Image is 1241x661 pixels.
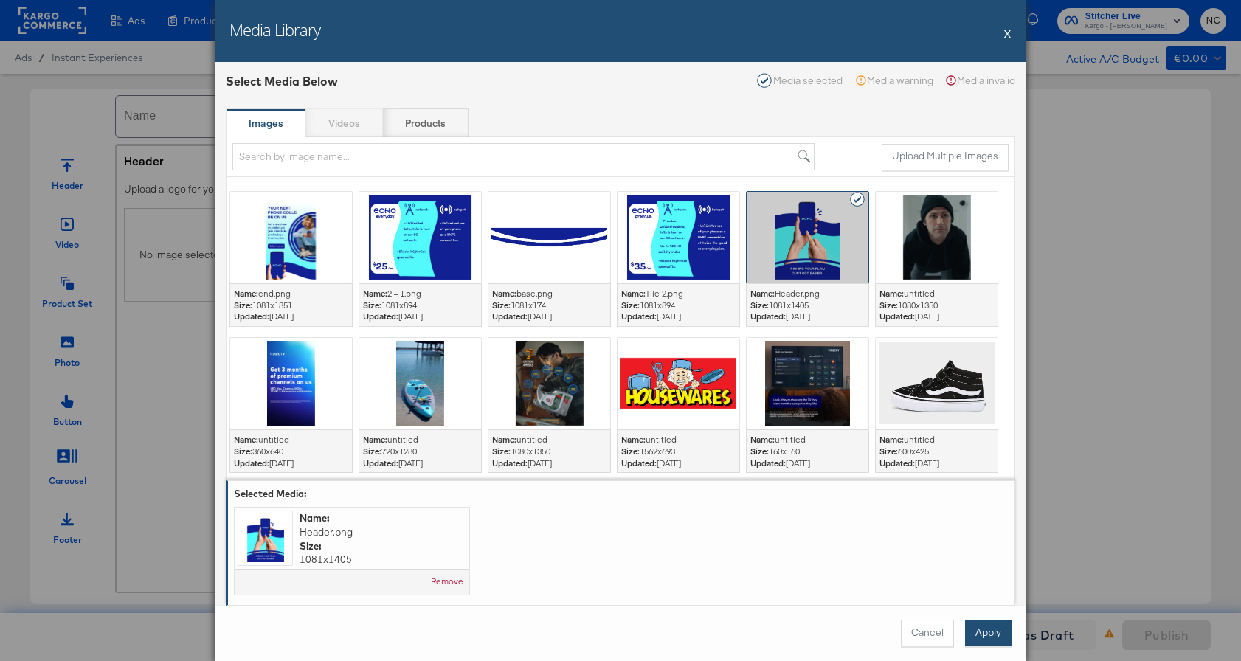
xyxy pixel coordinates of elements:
[879,300,898,311] strong: Size:
[646,288,683,299] span: Tile 2.png
[904,434,935,445] span: untitled
[363,288,387,299] strong: Name:
[492,446,511,457] strong: Size:
[258,434,289,445] span: untitled
[750,446,769,457] strong: Size:
[621,300,640,311] strong: Size:
[363,311,398,322] strong: Updated:
[300,525,353,539] span: Header.png
[855,73,933,88] div: Media warning
[901,620,954,646] button: Cancel
[621,457,657,468] strong: Updated:
[229,18,320,41] h2: Media Library
[879,288,904,299] strong: Name:
[1003,18,1012,48] button: X
[363,446,381,457] strong: Size:
[234,288,258,299] strong: Name:
[516,288,553,299] span: base.png
[879,446,898,457] strong: Size:
[300,511,462,525] div: Name:
[363,446,477,457] div: 720 x 1280
[234,311,348,322] span: [DATE]
[750,311,786,322] strong: Updated:
[363,300,381,311] strong: Size:
[750,300,769,311] strong: Size:
[234,446,252,457] strong: Size:
[621,300,736,311] div: 1081 x 894
[879,434,904,445] strong: Name:
[750,311,865,322] span: [DATE]
[492,457,528,468] strong: Updated:
[387,288,421,299] span: 2 – 1.png
[750,300,865,311] div: 1081 x 1405
[775,288,820,299] span: Header.png
[879,311,915,322] strong: Updated:
[363,457,398,468] strong: Updated:
[750,434,775,445] strong: Name:
[492,457,606,469] span: [DATE]
[621,446,640,457] strong: Size:
[300,539,462,553] div: Size:
[234,457,269,468] strong: Updated:
[621,288,646,299] strong: Name:
[750,457,865,469] span: [DATE]
[234,487,309,501] div: Selected Media:
[492,300,511,311] strong: Size:
[492,300,606,311] div: 1081 x 174
[492,311,528,322] strong: Updated:
[904,288,935,299] span: untitled
[879,311,994,322] span: [DATE]
[492,311,606,322] span: [DATE]
[879,446,994,457] div: 600 x 425
[621,434,646,445] strong: Name:
[879,457,915,468] strong: Updated:
[363,300,477,311] div: 1081 x 894
[492,288,516,299] strong: Name:
[621,457,736,469] span: [DATE]
[226,73,338,90] div: Select Media Below
[363,457,477,469] span: [DATE]
[750,446,865,457] div: 160 x 160
[621,311,657,322] strong: Updated:
[234,434,258,445] strong: Name:
[750,288,775,299] strong: Name:
[405,117,446,131] strong: Products
[232,143,815,170] input: Search by image name...
[750,457,786,468] strong: Updated:
[387,434,418,445] span: untitled
[965,620,1012,646] button: Apply
[363,311,477,322] span: [DATE]
[775,434,806,445] span: untitled
[621,311,736,322] span: [DATE]
[492,434,516,445] strong: Name:
[516,434,547,445] span: untitled
[234,311,269,322] strong: Updated:
[234,457,348,469] span: [DATE]
[757,73,843,88] div: Media selected
[300,553,462,567] span: 1081 x 1405
[945,73,1015,88] div: Media invalid
[234,446,348,457] div: 360 x 640
[882,144,1009,170] button: Upload Multiple Images
[621,446,736,457] div: 1562 x 693
[234,300,252,311] strong: Size:
[234,300,348,311] div: 1081 x 1851
[249,117,283,131] strong: Images
[492,446,606,457] div: 1080 x 1350
[258,288,291,299] span: end.png
[646,434,677,445] span: untitled
[879,300,994,311] div: 1080 x 1350
[363,434,387,445] strong: Name:
[879,457,994,469] span: [DATE]
[431,575,463,587] button: Remove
